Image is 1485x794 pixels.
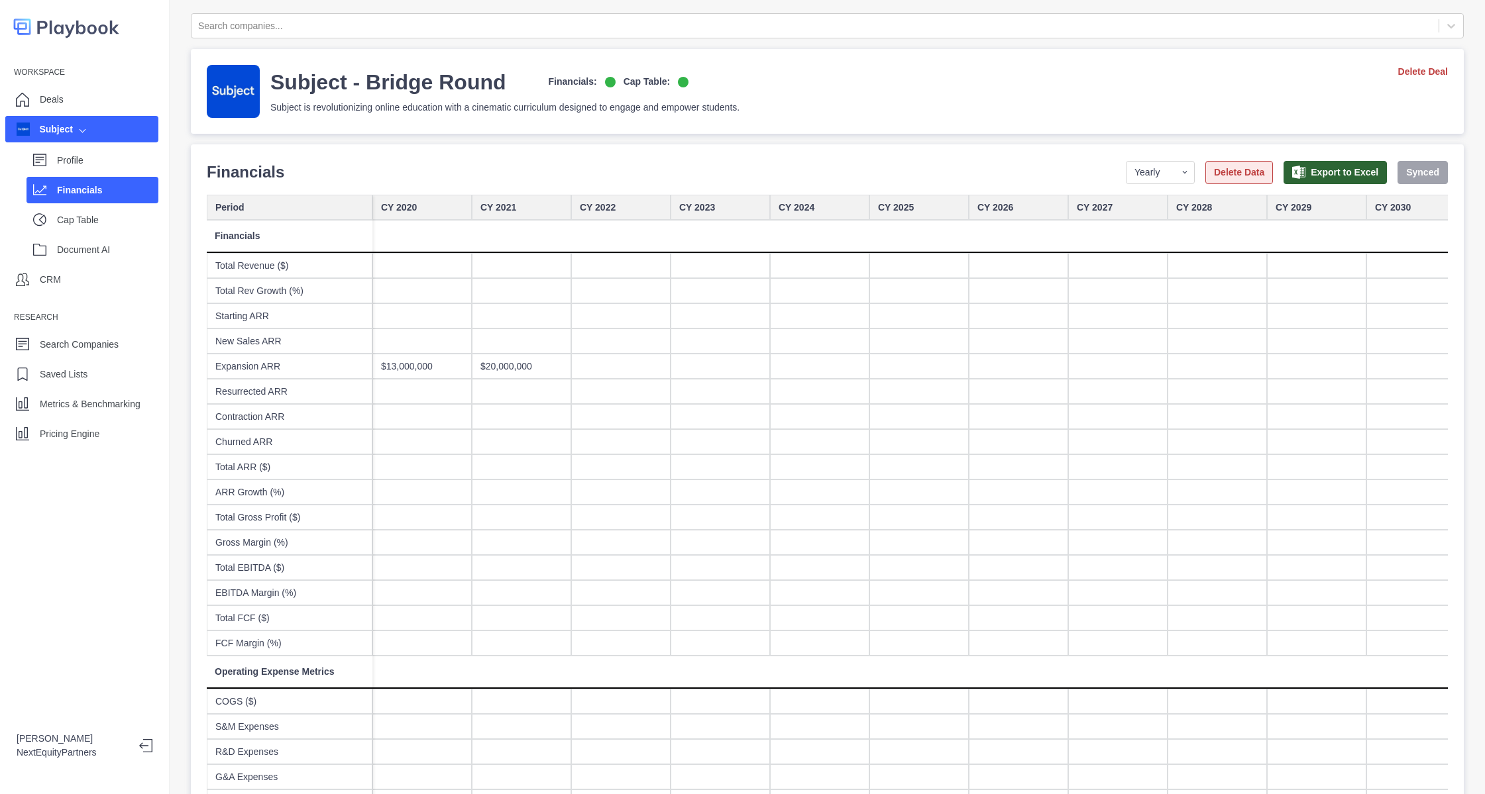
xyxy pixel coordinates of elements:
[207,739,372,764] div: R&D Expenses
[207,220,372,253] div: Financials
[57,213,158,227] p: Cap Table
[207,479,372,505] div: ARR Growth (%)
[207,656,372,689] div: Operating Expense Metrics
[770,195,869,220] div: CY 2024
[624,75,671,89] p: Cap Table:
[57,183,158,197] p: Financials
[678,77,688,87] img: on-logo
[472,354,571,379] div: $20,000,000
[1398,65,1448,79] a: Delete Deal
[17,732,129,746] p: [PERSON_NAME]
[207,505,372,530] div: Total Gross Profit ($)
[207,303,372,328] div: Starting ARR
[207,278,372,303] div: Total Rev Growth (%)
[1366,195,1466,220] div: CY 2030
[969,195,1068,220] div: CY 2026
[1068,195,1168,220] div: CY 2027
[207,404,372,429] div: Contraction ARR
[17,746,129,760] p: NextEquityPartners
[40,338,119,352] p: Search Companies
[207,429,372,454] div: Churned ARR
[1398,161,1448,184] button: Synced
[207,354,372,379] div: Expansion ARR
[207,605,372,630] div: Total FCF ($)
[571,195,671,220] div: CY 2022
[17,123,30,136] img: company image
[270,101,740,115] p: Subject is revolutionizing online education with a cinematic curriculum designed to engage and em...
[207,253,372,278] div: Total Revenue ($)
[207,195,372,220] div: Period
[207,764,372,789] div: G&A Expenses
[207,379,372,404] div: Resurrected ARR
[40,427,99,441] p: Pricing Engine
[1284,161,1387,184] button: Export to Excel
[372,195,472,220] div: CY 2020
[270,69,506,95] h3: Subject - Bridge Round
[207,555,372,580] div: Total EBITDA ($)
[40,368,87,381] p: Saved Lists
[207,328,372,354] div: New Sales ARR
[671,195,770,220] div: CY 2023
[40,397,140,411] p: Metrics & Benchmarking
[207,714,372,739] div: S&M Expenses
[869,195,969,220] div: CY 2025
[207,580,372,605] div: EBITDA Margin (%)
[207,160,284,184] p: Financials
[207,689,372,714] div: COGS ($)
[207,630,372,656] div: FCF Margin (%)
[549,75,597,89] p: Financials:
[57,154,158,168] p: Profile
[207,530,372,555] div: Gross Margin (%)
[57,243,158,257] p: Document AI
[472,195,571,220] div: CY 2021
[1205,161,1273,184] button: Delete Data
[207,454,372,479] div: Total ARR ($)
[17,123,73,136] div: Subject
[372,354,472,379] div: $13,000,000
[40,273,61,287] p: CRM
[207,65,260,118] img: company-logo
[1168,195,1267,220] div: CY 2028
[1267,195,1366,220] div: CY 2029
[40,93,64,107] p: Deals
[605,77,616,87] img: on-logo
[13,13,119,40] img: logo-colored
